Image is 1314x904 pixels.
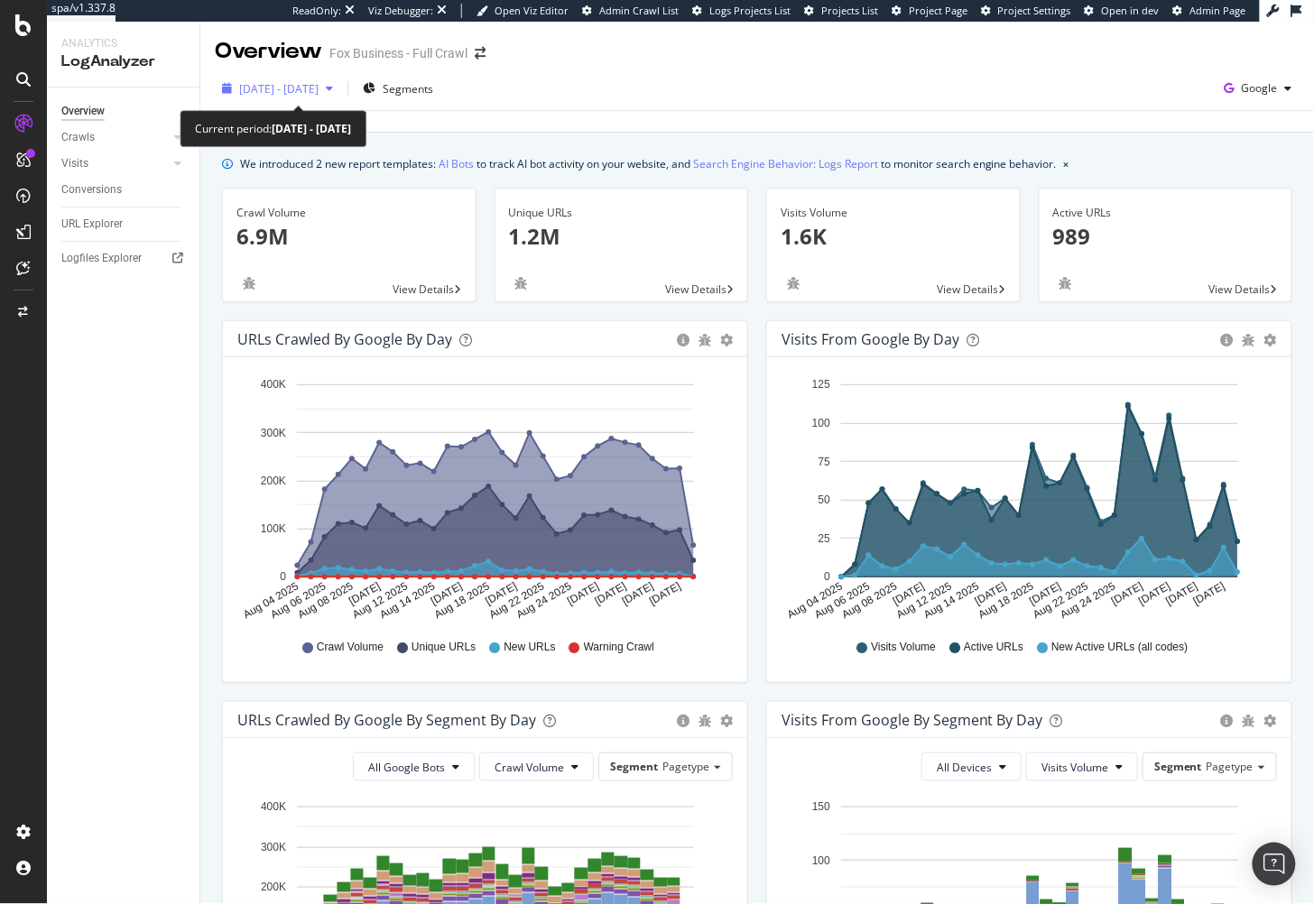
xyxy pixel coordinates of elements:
[891,580,927,608] text: [DATE]
[781,205,1006,221] div: Visits Volume
[565,580,601,608] text: [DATE]
[785,580,845,622] text: Aug 04 2025
[1053,277,1078,290] div: bug
[477,4,569,18] a: Open Viz Editor
[1028,580,1064,608] text: [DATE]
[237,330,452,348] div: URLs Crawled by Google by day
[61,154,88,173] div: Visits
[479,752,594,781] button: Crawl Volume
[487,580,547,622] text: Aug 22 2025
[720,334,733,346] div: gear
[593,580,629,608] text: [DATE]
[998,4,1071,17] span: Project Settings
[261,475,286,487] text: 200K
[1207,759,1254,774] span: Pagetype
[61,128,169,147] a: Crawls
[495,760,564,775] span: Crawl Volume
[195,118,351,139] div: Current period:
[976,580,1036,622] text: Aug 18 2025
[1060,151,1074,177] button: close banner
[514,580,574,622] text: Aug 24 2025
[292,4,341,18] div: ReadOnly:
[368,760,445,775] span: All Google Bots
[921,752,1022,781] button: All Devices
[432,580,492,622] text: Aug 18 2025
[241,580,301,622] text: Aug 04 2025
[804,4,878,18] a: Projects List
[222,154,1292,173] div: info banner
[894,580,954,622] text: Aug 12 2025
[429,580,465,608] text: [DATE]
[495,4,569,17] span: Open Viz Editor
[937,760,992,775] span: All Devices
[665,281,726,297] span: View Details
[819,494,831,507] text: 50
[812,801,830,814] text: 150
[509,221,735,252] p: 1.2M
[720,715,733,727] div: gear
[1242,80,1278,96] span: Google
[261,379,286,392] text: 400K
[1137,580,1173,608] text: [DATE]
[1221,715,1234,727] div: circle-info
[1085,4,1160,18] a: Open in dev
[1154,759,1202,774] span: Segment
[693,154,878,173] a: Search Engine Behavior: Logs Report
[1102,4,1160,17] span: Open in dev
[237,372,734,623] svg: A chart.
[1041,760,1108,775] span: Visits Volume
[1264,334,1277,346] div: gear
[240,154,1057,173] div: We introduced 2 new report templates: to track AI bot activity on your website, and to monitor se...
[1264,715,1277,727] div: gear
[484,580,520,608] text: [DATE]
[1053,205,1279,221] div: Active URLs
[280,571,286,584] text: 0
[1190,4,1246,17] span: Admin Page
[61,215,123,234] div: URL Explorer
[272,121,351,136] b: [DATE] - [DATE]
[475,47,486,60] div: arrow-right-arrow-left
[509,205,735,221] div: Unique URLs
[782,711,1043,729] div: Visits from Google By Segment By Day
[782,372,1278,623] svg: A chart.
[677,715,689,727] div: circle-info
[812,418,830,430] text: 100
[610,759,658,774] span: Segment
[892,4,967,18] a: Project Page
[1109,580,1145,608] text: [DATE]
[368,4,433,18] div: Viz Debugger:
[261,841,286,853] text: 300K
[61,249,142,268] div: Logfiles Explorer
[909,4,967,17] span: Project Page
[61,128,95,147] div: Crawls
[582,4,679,18] a: Admin Crawl List
[819,532,831,545] text: 25
[236,277,262,290] div: bug
[677,334,689,346] div: circle-info
[812,580,872,622] text: Aug 06 2025
[261,801,286,814] text: 400K
[383,81,433,97] span: Segments
[504,640,555,655] span: New URLs
[620,580,656,608] text: [DATE]
[692,4,791,18] a: Logs Projects List
[871,640,936,655] span: Visits Volume
[819,456,831,468] text: 75
[699,715,711,727] div: bug
[964,640,1023,655] span: Active URLs
[378,580,438,622] text: Aug 14 2025
[329,44,467,62] div: Fox Business - Full Crawl
[812,854,830,867] text: 100
[61,102,187,121] a: Overview
[439,154,474,173] a: AI Bots
[1032,580,1091,622] text: Aug 22 2025
[1253,843,1296,886] div: Open Intercom Messenger
[412,640,476,655] span: Unique URLs
[824,571,830,584] text: 0
[781,277,806,290] div: bug
[584,640,654,655] span: Warning Crawl
[840,580,900,622] text: Aug 08 2025
[61,249,187,268] a: Logfiles Explorer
